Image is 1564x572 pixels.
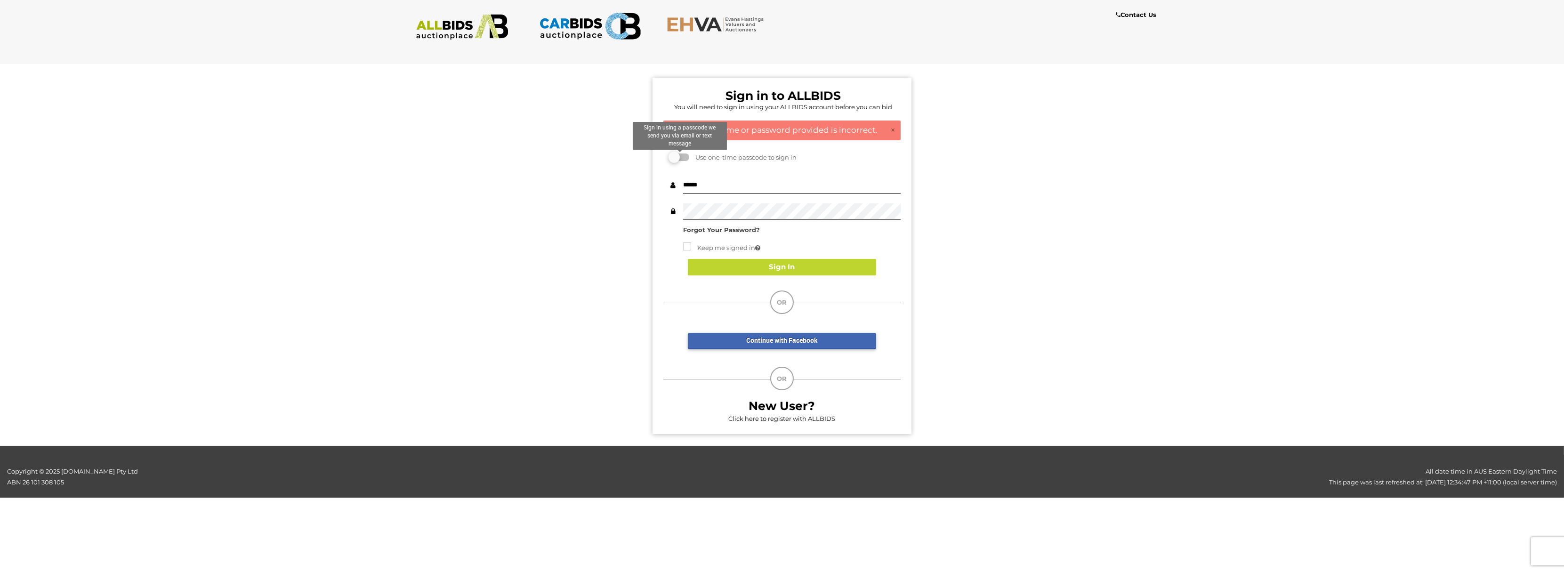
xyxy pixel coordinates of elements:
[683,226,760,234] a: Forgot Your Password?
[539,9,641,43] img: CARBIDS.com.au
[667,16,769,32] img: EHVA.com.au
[729,415,836,422] a: Click here to register with ALLBIDS
[666,104,901,110] h5: You will need to sign in using your ALLBIDS account before you can bid
[770,290,794,314] div: OR
[1116,11,1156,18] b: Contact Us
[669,126,895,135] h4: The user name or password provided is incorrect.
[770,367,794,390] div: OR
[1116,9,1159,20] a: Contact Us
[749,399,815,413] b: New User?
[688,333,876,349] a: Continue with Facebook
[683,242,760,253] label: Keep me signed in
[726,89,841,103] b: Sign in to ALLBIDS
[633,122,727,150] div: Sign in using a passcode we send you via email or text message
[411,14,513,40] img: ALLBIDS.com.au
[688,259,876,275] button: Sign In
[890,126,895,135] a: ×
[691,153,797,161] span: Use one-time passcode to sign in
